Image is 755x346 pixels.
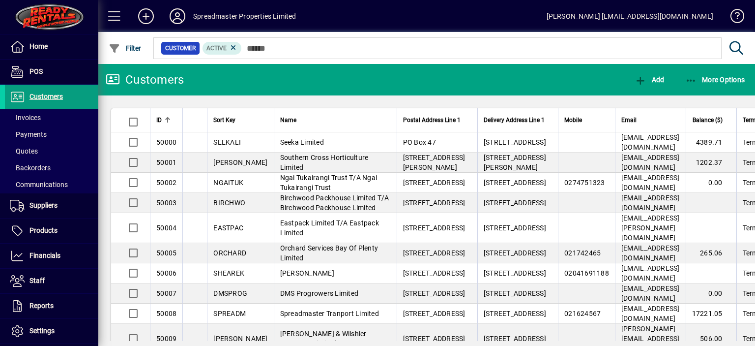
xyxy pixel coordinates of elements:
[156,138,176,146] span: 50000
[280,174,377,191] span: Ngai Tukairangi Trust T/A Ngai Tukairangi Trust
[686,304,736,324] td: 17221.05
[5,126,98,143] a: Payments
[564,115,609,126] div: Mobile
[156,269,176,277] span: 50006
[621,115,680,126] div: Email
[403,115,461,126] span: Postal Address Line 1
[484,310,546,317] span: [STREET_ADDRESS]
[156,310,176,317] span: 50008
[29,226,58,234] span: Products
[156,335,176,343] span: 50009
[213,158,267,166] span: [PERSON_NAME]
[109,44,142,52] span: Filter
[484,224,546,232] span: [STREET_ADDRESS]
[403,224,465,232] span: [STREET_ADDRESS]
[280,269,334,277] span: [PERSON_NAME]
[213,269,244,277] span: SHEAREK
[621,194,680,212] span: [EMAIL_ADDRESS][DOMAIN_NAME]
[29,327,55,335] span: Settings
[635,76,664,84] span: Add
[693,115,723,126] span: Balance ($)
[156,199,176,207] span: 50003
[156,115,162,126] span: ID
[29,277,45,284] span: Staff
[280,244,378,262] span: Orchard Services Bay Of Plenty Limited
[156,158,176,166] span: 50001
[621,133,680,151] span: [EMAIL_ADDRESS][DOMAIN_NAME]
[621,174,680,191] span: [EMAIL_ADDRESS][DOMAIN_NAME]
[162,7,193,25] button: Profile
[484,154,546,171] span: [STREET_ADDRESS][PERSON_NAME]
[156,115,176,126] div: ID
[29,42,48,50] span: Home
[686,283,736,304] td: 0.00
[203,42,242,55] mat-chip: Activation Status: Active
[403,249,465,257] span: [STREET_ADDRESS]
[213,115,235,126] span: Sort Key
[564,115,582,126] span: Mobile
[10,181,68,189] span: Communications
[156,224,176,232] span: 50004
[106,72,184,88] div: Customers
[723,2,743,34] a: Knowledge Base
[692,115,731,126] div: Balance ($)
[5,244,98,268] a: Financials
[403,310,465,317] span: [STREET_ADDRESS]
[10,114,41,122] span: Invoices
[5,319,98,344] a: Settings
[156,249,176,257] span: 50005
[484,179,546,187] span: [STREET_ADDRESS]
[484,115,545,126] span: Delivery Address Line 1
[484,249,546,257] span: [STREET_ADDRESS]
[5,159,98,176] a: Backorders
[5,60,98,84] a: POS
[213,335,267,343] span: [PERSON_NAME]
[29,201,58,209] span: Suppliers
[280,289,359,297] span: DMS Progrowers Limited
[621,214,680,242] span: [EMAIL_ADDRESS][PERSON_NAME][DOMAIN_NAME]
[484,335,546,343] span: [STREET_ADDRESS]
[280,310,379,317] span: Spreadmaster Tranport Limited
[29,302,54,310] span: Reports
[484,289,546,297] span: [STREET_ADDRESS]
[403,179,465,187] span: [STREET_ADDRESS]
[213,179,243,187] span: NGAITUK
[156,179,176,187] span: 50002
[403,335,465,343] span: [STREET_ADDRESS]
[280,154,369,171] span: Southern Cross Horticulture Limited
[29,93,63,100] span: Customers
[5,193,98,218] a: Suppliers
[403,199,465,207] span: [STREET_ADDRESS]
[685,76,745,84] span: More Options
[564,249,601,257] span: 021742465
[686,153,736,173] td: 1202.37
[193,8,296,24] div: Spreadmaster Properties Limited
[5,219,98,243] a: Products
[403,154,465,171] span: [STREET_ADDRESS][PERSON_NAME]
[130,7,162,25] button: Add
[564,310,601,317] span: 021624567
[683,71,748,89] button: More Options
[5,176,98,193] a: Communications
[106,39,144,57] button: Filter
[5,294,98,318] a: Reports
[280,115,391,126] div: Name
[213,138,241,146] span: SEEKALI
[29,252,60,259] span: Financials
[686,243,736,263] td: 265.06
[621,115,637,126] span: Email
[213,199,245,207] span: BIRCHWO
[280,194,389,212] span: Birchwood Packhouse Limited T/A Birchwood Packhouse Limited
[206,45,227,52] span: Active
[213,224,243,232] span: EASTPAC
[156,289,176,297] span: 50007
[5,269,98,293] a: Staff
[213,249,246,257] span: ORCHARD
[484,138,546,146] span: [STREET_ADDRESS]
[5,109,98,126] a: Invoices
[165,43,196,53] span: Customer
[686,132,736,153] td: 4389.71
[403,269,465,277] span: [STREET_ADDRESS]
[280,138,324,146] span: Seeka Limited
[10,147,38,155] span: Quotes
